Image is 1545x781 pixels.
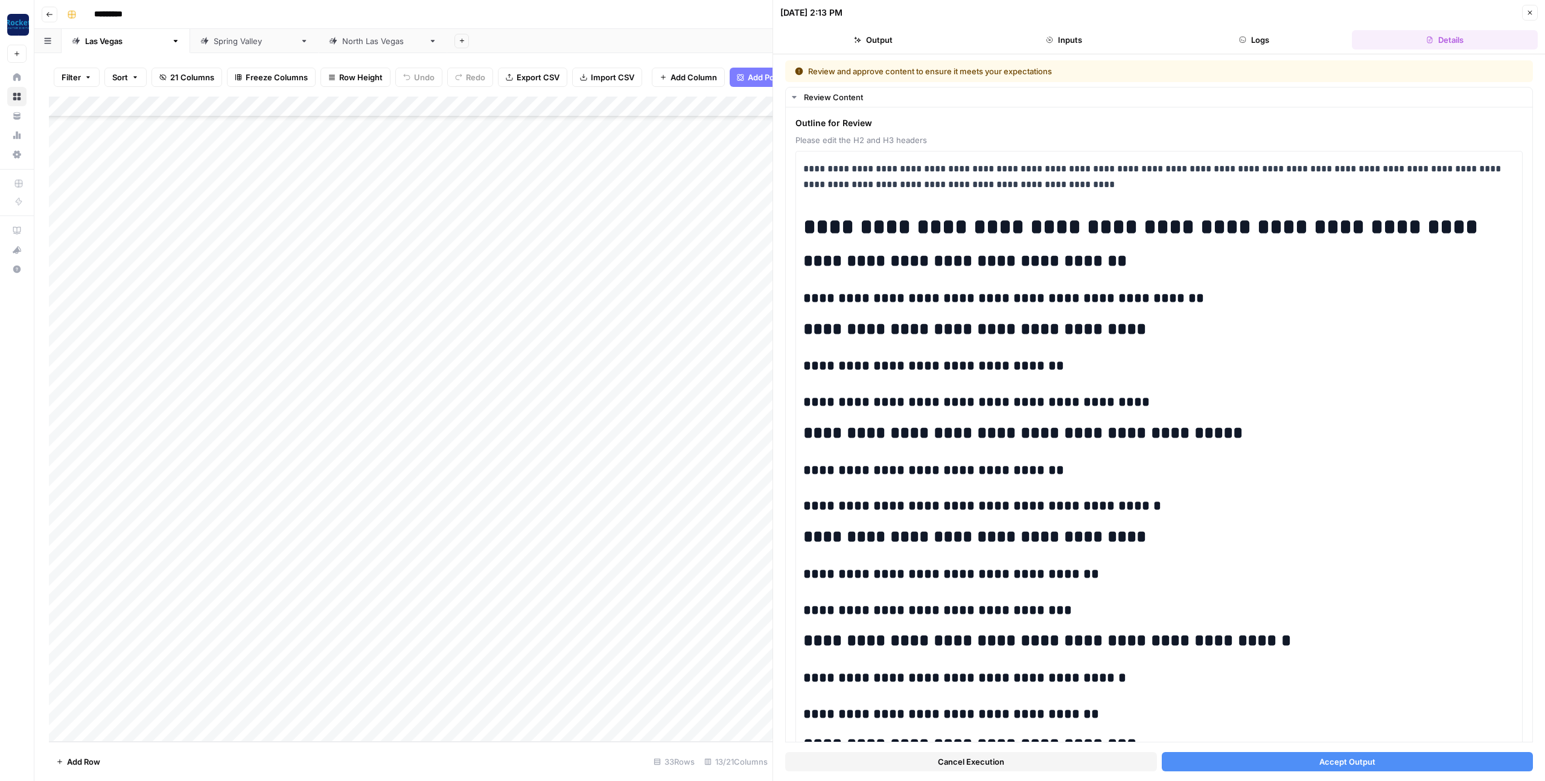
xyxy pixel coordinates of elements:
button: Undo [395,68,442,87]
button: 21 Columns [151,68,222,87]
span: 21 Columns [170,71,214,83]
button: Cancel Execution [785,752,1157,771]
span: Please edit the H2 and H3 headers [795,134,1523,146]
button: Workspace: Rocket Pilots [7,10,27,40]
a: Browse [7,87,27,106]
span: Row Height [339,71,383,83]
button: Output [780,30,966,49]
a: [GEOGRAPHIC_DATA] [319,29,447,53]
div: [GEOGRAPHIC_DATA] [85,35,167,47]
span: Accept Output [1319,756,1375,768]
button: Filter [54,68,100,87]
div: [DATE] 2:13 PM [780,7,843,19]
a: Your Data [7,106,27,126]
button: Export CSV [498,68,567,87]
span: Cancel Execution [938,756,1004,768]
span: Redo [466,71,485,83]
a: Usage [7,126,27,145]
button: Review Content [786,88,1532,107]
div: [GEOGRAPHIC_DATA] [214,35,295,47]
button: Freeze Columns [227,68,316,87]
span: Sort [112,71,128,83]
button: What's new? [7,240,27,260]
span: Freeze Columns [246,71,308,83]
button: Import CSV [572,68,642,87]
button: Help + Support [7,260,27,279]
div: 13/21 Columns [699,752,772,771]
span: Add Row [67,756,100,768]
span: Add Power Agent [748,71,814,83]
a: Home [7,68,27,87]
a: Settings [7,145,27,164]
button: Add Column [652,68,725,87]
button: Accept Output [1162,752,1534,771]
div: 33 Rows [649,752,699,771]
button: Add Row [49,752,107,771]
button: Sort [104,68,147,87]
button: Details [1352,30,1538,49]
img: Rocket Pilots Logo [7,14,29,36]
button: Add Power Agent [730,68,821,87]
button: Logs [1162,30,1348,49]
span: Import CSV [591,71,634,83]
a: [GEOGRAPHIC_DATA] [190,29,319,53]
a: AirOps Academy [7,221,27,240]
span: Export CSV [517,71,559,83]
button: Row Height [320,68,390,87]
div: Review and approve content to ensure it meets your expectations [795,65,1288,77]
div: What's new? [8,241,26,259]
span: Undo [414,71,435,83]
span: Filter [62,71,81,83]
div: Review Content [804,91,1525,103]
div: [GEOGRAPHIC_DATA] [342,35,424,47]
button: Redo [447,68,493,87]
button: Inputs [971,30,1157,49]
span: Add Column [671,71,717,83]
span: Outline for Review [795,117,1523,129]
a: [GEOGRAPHIC_DATA] [62,29,190,53]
